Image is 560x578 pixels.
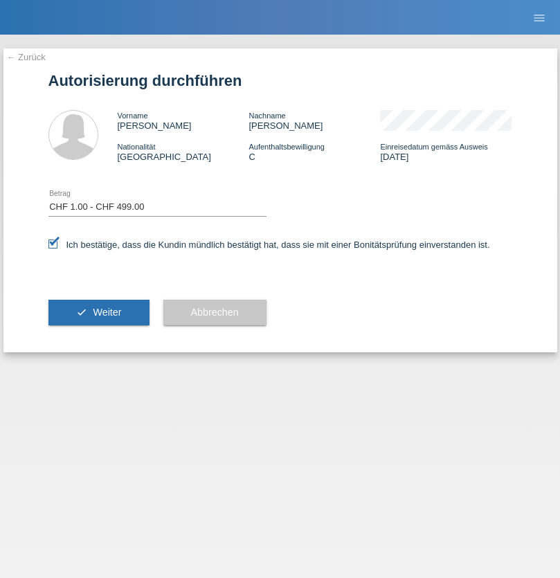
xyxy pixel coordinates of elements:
[48,240,490,250] label: Ich bestätige, dass die Kundin mündlich bestätigt hat, dass sie mit einer Bonitätsprüfung einvers...
[249,141,380,162] div: C
[118,141,249,162] div: [GEOGRAPHIC_DATA]
[118,111,148,120] span: Vorname
[249,111,285,120] span: Nachname
[380,141,512,162] div: [DATE]
[76,307,87,318] i: check
[118,110,249,131] div: [PERSON_NAME]
[380,143,487,151] span: Einreisedatum gemäss Ausweis
[249,143,324,151] span: Aufenthaltsbewilligung
[7,52,46,62] a: ← Zurück
[48,300,150,326] button: check Weiter
[525,13,553,21] a: menu
[93,307,121,318] span: Weiter
[163,300,267,326] button: Abbrechen
[48,72,512,89] h1: Autorisierung durchführen
[532,11,546,25] i: menu
[118,143,156,151] span: Nationalität
[249,110,380,131] div: [PERSON_NAME]
[191,307,239,318] span: Abbrechen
